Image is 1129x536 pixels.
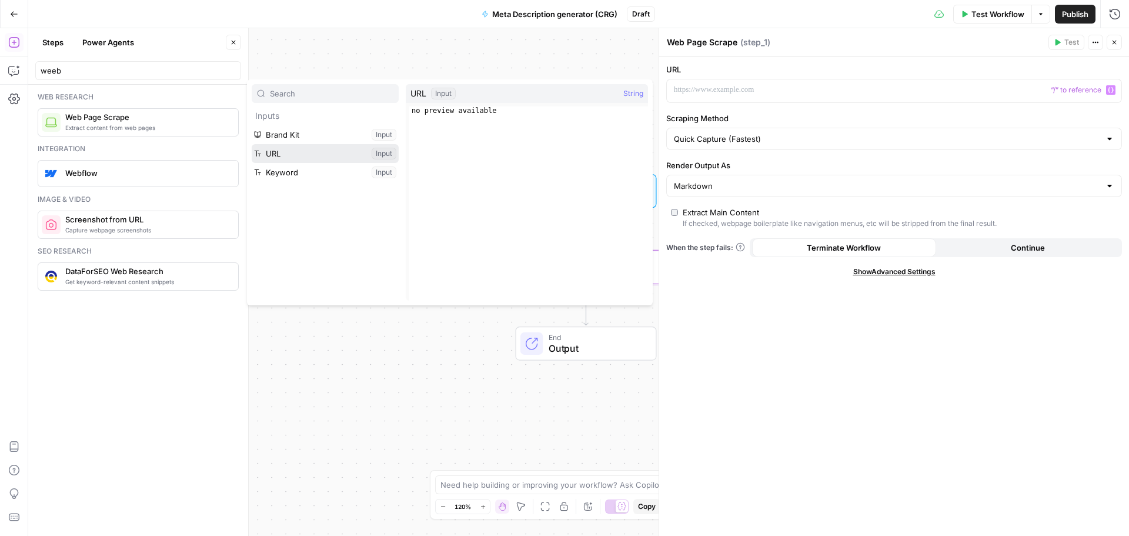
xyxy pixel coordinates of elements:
[477,327,696,361] div: EndOutput
[65,277,229,287] span: Get keyword-relevant content snippets
[666,159,1122,171] label: Render Output As
[936,238,1120,257] button: Continue
[65,111,229,123] span: Web Page Scrape
[953,5,1031,24] button: Test Workflow
[671,209,678,216] input: Extract Main ContentIf checked, webpage boilerplate like navigation menus, etc will be stripped f...
[252,106,399,125] p: Inputs
[632,9,650,19] span: Draft
[65,214,229,225] span: Screenshot from URL
[475,5,624,24] button: Meta Description generator (CRG)
[549,332,644,343] span: End
[584,284,588,325] g: Edge from step_1 to end
[75,33,141,52] button: Power Agents
[38,246,239,257] div: Seo research
[65,265,229,277] span: DataForSEO Web Research
[38,194,239,205] div: Image & video
[492,8,617,20] span: Meta Description generator (CRG)
[252,144,399,163] button: Select variable URL
[633,499,660,514] button: Copy
[638,501,656,512] span: Copy
[455,502,471,511] span: 120%
[666,242,745,253] a: When the step fails:
[65,225,229,235] span: Capture webpage screenshots
[807,242,881,254] span: Terminate Workflow
[270,88,393,99] input: Search
[252,125,399,144] button: Select variable Brand Kit
[623,88,643,99] span: String
[1064,37,1079,48] span: Test
[41,65,236,76] input: Search steps
[38,92,239,102] div: Web research
[252,163,399,182] button: Select variable Keyword
[65,167,229,179] span: Webflow
[674,180,1100,192] input: Markdown
[1055,5,1095,24] button: Publish
[45,271,57,282] img: 3hnddut9cmlpnoegpdll2wmnov83
[1011,242,1045,254] span: Continue
[35,33,71,52] button: Steps
[667,36,737,48] textarea: Web Page Scrape
[853,267,936,277] span: Show Advanced Settings
[683,218,997,229] div: If checked, webpage boilerplate like navigation menus, etc will be stripped from the final result.
[38,144,239,154] div: Integration
[410,88,426,99] span: URL
[971,8,1024,20] span: Test Workflow
[1046,85,1106,95] span: “/” to reference
[740,36,770,48] span: ( step_1 )
[666,112,1122,124] label: Scraping Method
[674,133,1100,145] input: Quick Capture (Fastest)
[1062,8,1088,20] span: Publish
[65,123,229,132] span: Extract content from web pages
[666,64,1122,75] label: URL
[431,88,456,99] div: Input
[683,207,759,218] div: Extract Main Content
[1048,35,1084,50] button: Test
[45,168,57,179] img: webflow-icon.webp
[549,341,644,355] span: Output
